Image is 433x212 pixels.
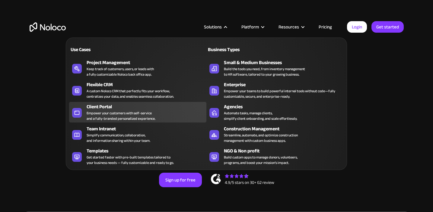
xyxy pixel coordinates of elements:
a: Business Types [206,42,344,56]
nav: Solutions [66,29,347,170]
div: Team Intranet [87,125,209,132]
a: Use Cases [69,42,206,56]
h2: Business Apps for Teams [30,77,404,126]
a: TemplatesGet started faster with pre-built templates tailored toyour business needs — fully custo... [69,146,206,167]
div: Construction Management [224,125,346,132]
a: AgenciesAutomate tasks, manage clients,simplify client onboarding, and scale effortlessly. [206,102,344,122]
a: Get started [371,21,404,33]
a: Client PortalEmpower your customers with self-serviceand a fully-branded personalized experience. [69,102,206,122]
div: Keep track of customers, users, or leads with a fully customizable Noloco back office app. [87,66,154,77]
div: Automate tasks, manage clients, simplify client onboarding, and scale effortlessly. [224,110,297,121]
div: A custom Noloco CRM that perfectly fits your workflow, centralizes your data, and enables seamles... [87,88,174,99]
h1: Custom No-Code Business Apps Platform [30,67,404,71]
a: NGO & Non profitBuild custom apps to manage donors, volunteers,programs, and boost your mission’s... [206,146,344,167]
a: Sign up for free [159,173,202,187]
div: Small & Medium Businesses [224,59,346,66]
a: Flexible CRMA custom Noloco CRM that perfectly fits your workflow,centralizes your data, and enab... [69,80,206,100]
div: Resources [271,23,311,31]
a: Small & Medium BusinessesBuild the tools you need, from inventory managementto HR software, tailo... [206,58,344,78]
div: Build custom apps to manage donors, volunteers, programs, and boost your mission’s impact. [224,155,298,165]
div: Flexible CRM [87,81,209,88]
div: Solutions [196,23,234,31]
div: Resources [279,23,299,31]
a: Pricing [311,23,339,31]
a: home [30,22,66,32]
div: Simplify communication, collaboration, and information sharing within your team. [87,132,150,143]
div: Empower your teams to build powerful internal tools without code—fully customizable, secure, and ... [224,88,341,99]
div: Platform [241,23,259,31]
a: Team IntranetSimplify communication, collaboration,and information sharing within your team. [69,124,206,145]
div: Agencies [224,103,346,110]
a: Construction ManagementStreamline, automate, and optimize constructionmanagement with custom busi... [206,124,344,145]
a: EnterpriseEmpower your teams to build powerful internal tools without code—fully customizable, se... [206,80,344,100]
div: Use Cases [69,46,135,53]
div: Platform [234,23,271,31]
div: Enterprise [224,81,346,88]
div: NGO & Non profit [224,147,346,155]
div: Business Types [206,46,272,53]
div: Empower your customers with self-service and a fully-branded personalized experience. [87,110,155,121]
div: Streamline, automate, and optimize construction management with custom business apps. [224,132,298,143]
div: Solutions [204,23,222,31]
div: Build the tools you need, from inventory management to HR software, tailored to your growing busi... [224,66,305,77]
a: Project ManagementKeep track of customers, users, or leads witha fully customizable Noloco back o... [69,58,206,78]
a: Login [347,21,367,33]
div: Client Portal [87,103,209,110]
div: Get started faster with pre-built templates tailored to your business needs — fully customizable ... [87,155,174,165]
div: Templates [87,147,209,155]
div: Project Management [87,59,209,66]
